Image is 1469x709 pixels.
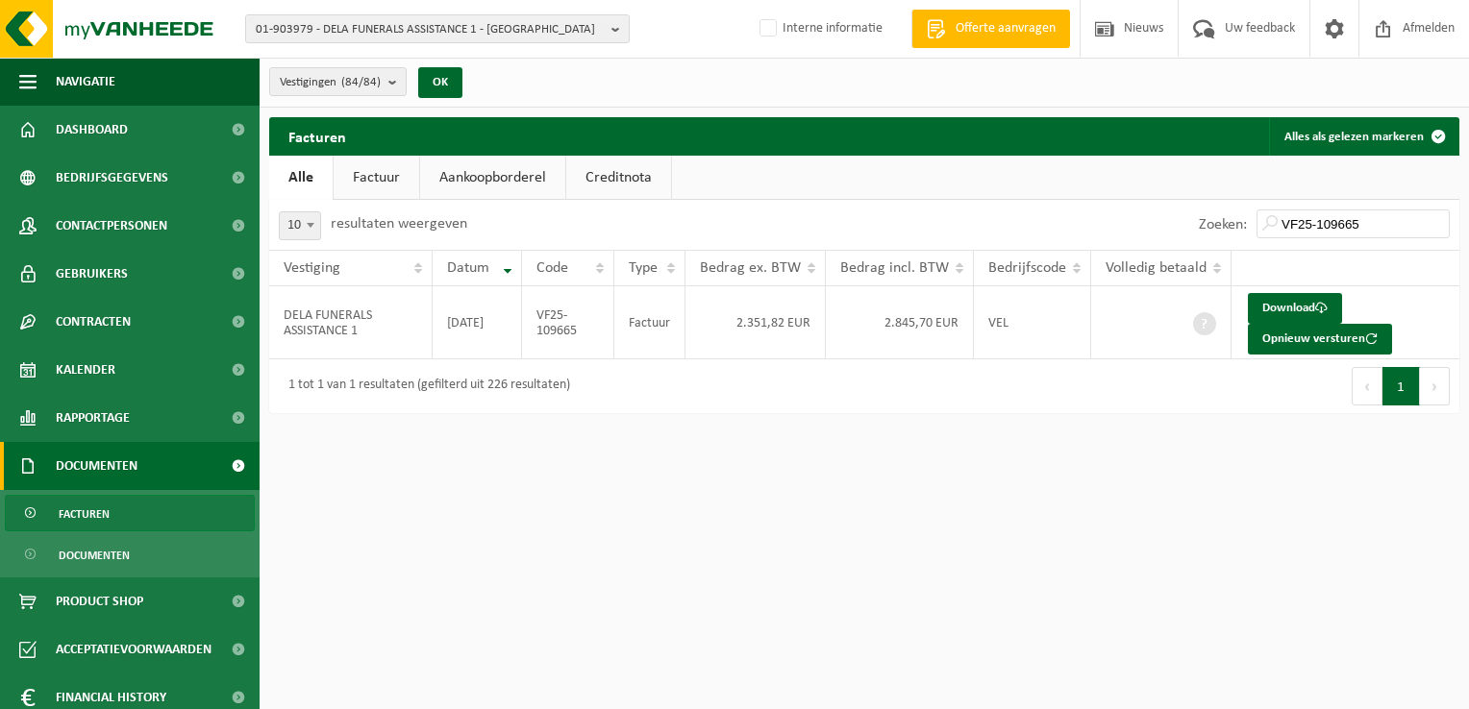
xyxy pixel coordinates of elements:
[56,625,212,673] span: Acceptatievoorwaarden
[1248,324,1392,354] button: Opnieuw versturen
[56,346,115,394] span: Kalender
[56,250,128,298] span: Gebruikers
[56,577,143,625] span: Product Shop
[56,442,137,490] span: Documenten
[700,260,801,276] span: Bedrag ex. BTW
[988,260,1066,276] span: Bedrijfscode
[522,286,614,359] td: VF25-109665
[279,211,321,240] span: 10
[1106,260,1207,276] span: Volledig betaald
[331,216,467,232] label: resultaten weergeven
[566,156,671,200] a: Creditnota
[418,67,462,98] button: OK
[951,19,1060,38] span: Offerte aanvragen
[826,286,974,359] td: 2.845,70 EUR
[1248,293,1342,324] a: Download
[1382,367,1420,405] button: 1
[536,260,568,276] span: Code
[5,536,255,573] a: Documenten
[756,14,883,43] label: Interne informatie
[5,495,255,531] a: Facturen
[56,154,168,202] span: Bedrijfsgegevens
[629,260,658,276] span: Type
[269,156,333,200] a: Alle
[1199,217,1247,232] label: Zoeken:
[256,15,604,44] span: 01-903979 - DELA FUNERALS ASSISTANCE 1 - [GEOGRAPHIC_DATA]
[685,286,826,359] td: 2.351,82 EUR
[245,14,630,43] button: 01-903979 - DELA FUNERALS ASSISTANCE 1 - [GEOGRAPHIC_DATA]
[279,369,570,403] div: 1 tot 1 van 1 resultaten (gefilterd uit 226 resultaten)
[840,260,949,276] span: Bedrag incl. BTW
[911,10,1070,48] a: Offerte aanvragen
[1420,367,1450,405] button: Next
[56,58,115,106] span: Navigatie
[269,286,433,359] td: DELA FUNERALS ASSISTANCE 1
[269,117,365,155] h2: Facturen
[269,67,407,96] button: Vestigingen(84/84)
[1352,367,1382,405] button: Previous
[280,212,320,239] span: 10
[1269,117,1457,156] button: Alles als gelezen markeren
[284,260,340,276] span: Vestiging
[280,68,381,97] span: Vestigingen
[56,106,128,154] span: Dashboard
[420,156,565,200] a: Aankoopborderel
[56,298,131,346] span: Contracten
[341,76,381,88] count: (84/84)
[59,496,110,532] span: Facturen
[974,286,1091,359] td: VEL
[447,260,489,276] span: Datum
[56,202,167,250] span: Contactpersonen
[334,156,419,200] a: Factuur
[614,286,685,359] td: Factuur
[433,286,521,359] td: [DATE]
[56,394,130,442] span: Rapportage
[59,537,130,574] span: Documenten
